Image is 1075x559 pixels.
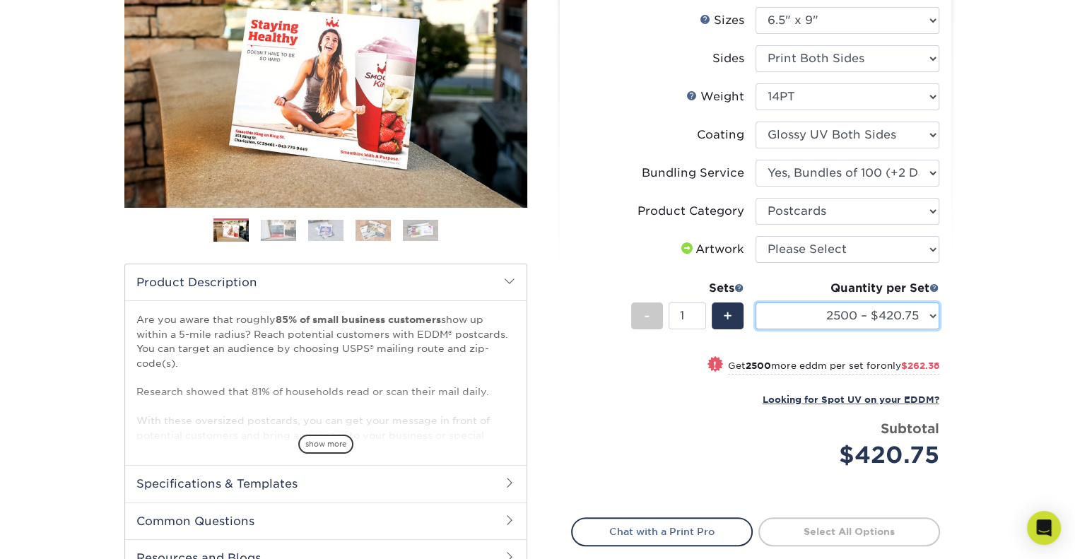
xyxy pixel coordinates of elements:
[403,220,438,241] img: EDDM 05
[728,360,939,375] small: Get more eddm per set for
[356,220,391,241] img: EDDM 04
[642,165,744,182] div: Bundling Service
[881,360,939,371] span: only
[125,264,527,300] h2: Product Description
[125,465,527,502] h2: Specifications & Templates
[571,517,753,546] a: Chat with a Print Pro
[686,88,744,105] div: Weight
[276,314,441,325] strong: 85% of small business customers
[756,280,939,297] div: Quantity per Set
[638,203,744,220] div: Product Category
[712,50,744,67] div: Sides
[881,420,939,436] strong: Subtotal
[723,305,732,326] span: +
[697,126,744,143] div: Coating
[298,435,353,454] span: show more
[700,12,744,29] div: Sizes
[746,360,771,371] strong: 2500
[679,241,744,258] div: Artwork
[125,502,527,539] h2: Common Questions
[644,305,650,326] span: -
[631,280,744,297] div: Sets
[901,360,939,371] span: $262.38
[758,517,940,546] a: Select All Options
[261,220,296,241] img: EDDM 02
[766,438,939,472] div: $420.75
[713,358,717,372] span: !
[308,220,343,241] img: EDDM 03
[213,219,249,243] img: EDDM 01
[763,394,939,405] small: Looking for Spot UV on your EDDM?
[1027,511,1061,545] div: Open Intercom Messenger
[763,392,939,406] a: Looking for Spot UV on your EDDM?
